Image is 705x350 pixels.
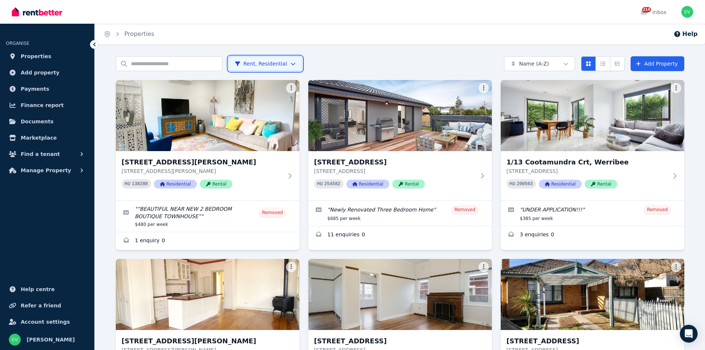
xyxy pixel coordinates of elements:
[6,98,88,113] a: Finance report
[642,7,651,12] span: 214
[539,180,582,189] span: Residential
[122,157,283,167] h3: [STREET_ADDRESS][PERSON_NAME]
[501,80,684,200] a: 1/13 Cootamundra Crt, Werribee1/13 Cootamundra Crt, Werribee[STREET_ADDRESS]PID 200563Residential...
[314,157,476,167] h3: [STREET_ADDRESS]
[6,41,29,46] span: ORGANISE
[132,181,148,187] code: 138288
[21,285,55,294] span: Help centre
[507,167,668,175] p: [STREET_ADDRESS]
[6,130,88,145] a: Marketplace
[95,24,163,44] nav: Breadcrumb
[308,201,492,226] a: Edit listing: Newly Renovated Three Bedroom Home
[501,259,684,330] img: 1/58 Tibrockney Street, Highett
[317,182,323,186] small: PID
[308,259,492,330] img: 1/26 Charlotte Street, Richmond
[671,262,681,272] button: More options
[501,201,684,226] a: Edit listing: UNDER APPLICATION!!!
[324,181,340,187] code: 254582
[286,262,296,272] button: More options
[6,163,88,178] button: Manage Property
[674,30,698,39] button: Help
[6,65,88,80] a: Add property
[314,336,476,346] h3: [STREET_ADDRESS]
[21,84,49,93] span: Payments
[346,180,389,189] span: Residential
[116,80,299,200] a: 1/2 Poulson Street, Carrum[STREET_ADDRESS][PERSON_NAME][STREET_ADDRESS][PERSON_NAME]PID 138288Res...
[595,56,610,71] button: Compact list view
[21,166,71,175] span: Manage Property
[6,314,88,329] a: Account settings
[6,49,88,64] a: Properties
[680,325,698,343] div: Open Intercom Messenger
[21,101,64,110] span: Finance report
[6,282,88,297] a: Help centre
[581,56,596,71] button: Card view
[501,226,684,244] a: Enquiries for 1/13 Cootamundra Crt, Werribee
[517,181,533,187] code: 200563
[510,182,516,186] small: PID
[235,60,287,67] span: Rent, Residential
[6,298,88,313] a: Refer a friend
[21,68,60,77] span: Add property
[641,9,667,16] div: Inbox
[21,150,60,159] span: Find a tenant
[21,52,51,61] span: Properties
[116,80,299,151] img: 1/2 Poulson Street, Carrum
[154,180,197,189] span: Residential
[6,114,88,129] a: Documents
[314,167,476,175] p: [STREET_ADDRESS]
[631,56,684,71] a: Add Property
[122,167,283,175] p: [STREET_ADDRESS][PERSON_NAME]
[479,262,489,272] button: More options
[200,180,232,189] span: Rental
[12,6,62,17] img: RentBetter
[228,56,302,71] button: Rent, Residential
[6,81,88,96] a: Payments
[681,6,693,18] img: Emma Vatos
[21,317,70,326] span: Account settings
[507,336,668,346] h3: [STREET_ADDRESS]
[21,301,61,310] span: Refer a friend
[116,232,299,250] a: Enquiries for 1/2 Poulson Street, Carrum
[501,80,684,151] img: 1/13 Cootamundra Crt, Werribee
[507,157,668,167] h3: 1/13 Cootamundra Crt, Werribee
[581,56,625,71] div: View options
[116,259,299,330] img: 1/22 Berry Avenue, Edithvale
[392,180,425,189] span: Rental
[122,336,283,346] h3: [STREET_ADDRESS][PERSON_NAME]
[124,30,154,37] a: Properties
[6,147,88,161] button: Find a tenant
[125,182,131,186] small: PID
[479,83,489,93] button: More options
[519,60,549,67] span: Name (A-Z)
[671,83,681,93] button: More options
[308,80,492,151] img: 1/5 Church Road, Carrum
[504,56,575,71] button: Name (A-Z)
[9,334,21,346] img: Emma Vatos
[610,56,625,71] button: Expanded list view
[585,180,617,189] span: Rental
[21,117,54,126] span: Documents
[286,83,296,93] button: More options
[308,226,492,244] a: Enquiries for 1/5 Church Road, Carrum
[116,201,299,232] a: Edit listing: “BEAUTIFUL NEAR NEW 2 BEDROOM BOUTIQUE TOWNHOUSE”
[308,80,492,200] a: 1/5 Church Road, Carrum[STREET_ADDRESS][STREET_ADDRESS]PID 254582ResidentialRental
[27,335,75,344] span: [PERSON_NAME]
[21,133,57,142] span: Marketplace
